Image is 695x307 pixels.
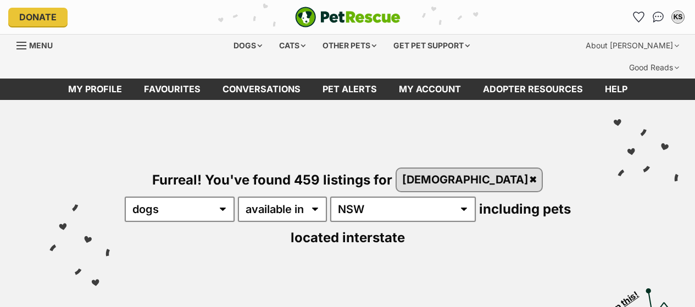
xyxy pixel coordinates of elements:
[621,57,687,79] div: Good Reads
[8,8,68,26] a: Donate
[386,35,477,57] div: Get pet support
[397,169,542,191] a: [DEMOGRAPHIC_DATA]
[649,8,667,26] a: Conversations
[312,79,388,100] a: Pet alerts
[388,79,472,100] a: My account
[271,35,313,57] div: Cats
[669,8,687,26] button: My account
[295,7,401,27] a: PetRescue
[212,79,312,100] a: conversations
[57,79,133,100] a: My profile
[630,8,647,26] a: Favourites
[594,79,638,100] a: Help
[291,201,571,245] span: including pets located interstate
[133,79,212,100] a: Favourites
[315,35,384,57] div: Other pets
[472,79,594,100] a: Adopter resources
[630,8,687,26] ul: Account quick links
[226,35,270,57] div: Dogs
[578,35,687,57] div: About [PERSON_NAME]
[653,12,664,23] img: chat-41dd97257d64d25036548639549fe6c8038ab92f7586957e7f3b1b290dea8141.svg
[295,7,401,27] img: logo-e224e6f780fb5917bec1dbf3a21bbac754714ae5b6737aabdf751b685950b380.svg
[16,35,60,54] a: Menu
[29,41,53,50] span: Menu
[672,12,683,23] div: KS
[152,171,392,187] span: Furreal! You've found 459 listings for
